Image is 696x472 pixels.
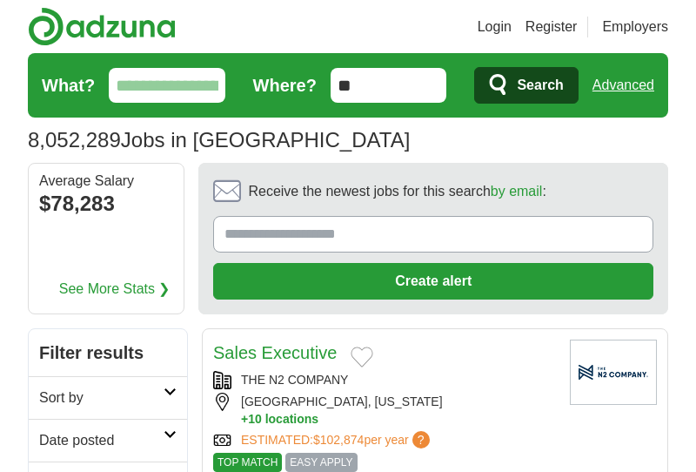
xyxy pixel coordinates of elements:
div: Average Salary [39,174,173,188]
label: Where? [253,72,317,98]
img: Company logo [570,340,657,405]
button: Add to favorite jobs [351,347,373,367]
span: Search [517,68,563,103]
a: Login [478,17,512,37]
div: $78,283 [39,188,173,219]
span: 8,052,289 [28,125,121,156]
a: Sales Executive [213,343,337,362]
a: Register [525,17,578,37]
span: Receive the newest jobs for this search : [248,181,545,202]
div: THE N2 COMPANY [213,371,556,389]
span: EASY APPLY [285,453,357,472]
a: by email [491,184,543,199]
h1: Jobs in [GEOGRAPHIC_DATA] [28,128,410,152]
span: ? [412,431,430,448]
a: Advanced [592,68,654,103]
a: Date posted [29,419,187,462]
div: [GEOGRAPHIC_DATA], [US_STATE] [213,393,556,428]
span: + [241,411,248,428]
span: $102,874 [313,433,364,447]
a: See More Stats ❯ [59,279,171,300]
button: Create alert [213,263,653,300]
button: +10 locations [241,411,556,428]
h2: Date posted [39,430,164,451]
h2: Sort by [39,388,164,408]
a: Employers [602,17,668,37]
span: TOP MATCH [213,453,282,472]
img: Adzuna logo [28,7,176,46]
h2: Filter results [29,329,187,376]
a: Sort by [29,376,187,419]
label: What? [42,72,95,98]
button: Search [474,67,578,104]
a: ESTIMATED:$102,874per year? [241,431,433,449]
